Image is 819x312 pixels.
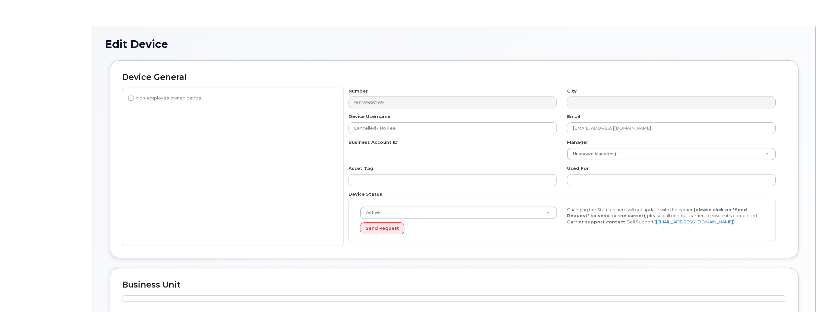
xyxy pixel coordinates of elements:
[562,207,769,225] div: Changing the Status in here will not update with the carrier, , please call or email carrier to e...
[348,191,382,197] label: Device Status
[567,148,775,160] a: Unknown Manager ()
[348,165,373,172] label: Asset Tag
[567,113,580,120] label: Email
[567,219,627,224] strong: Carrier support contact:
[128,96,134,101] input: Non-employee owned device
[567,139,588,145] label: Manager
[122,280,786,290] h2: Business Unit
[348,139,398,145] label: Business Account ID
[656,219,733,224] a: [EMAIL_ADDRESS][DOMAIN_NAME]
[348,113,390,120] label: Device Username
[567,88,577,94] label: City
[569,151,618,157] span: Unknown Manager ()
[105,38,803,50] h1: Edit Device
[122,73,786,82] h2: Device General
[362,210,380,215] span: Active
[128,94,201,102] label: Non-employee owned device
[360,207,557,219] a: Active
[348,88,368,94] label: Number
[567,165,589,172] label: Used For
[360,222,404,235] button: Send Request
